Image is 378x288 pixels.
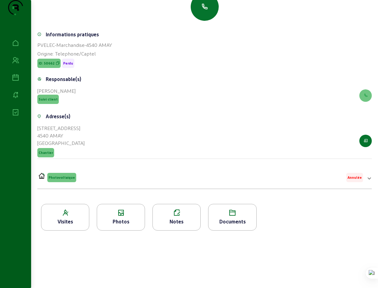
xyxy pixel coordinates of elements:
[49,175,75,180] span: Photovoltaique
[46,75,81,83] div: Responsable(s)
[37,169,372,186] mat-expansion-panel-header: PVELECPhotovoltaiqueAnnulée
[39,173,45,179] img: PVELEC
[63,61,73,65] span: Perdu
[348,175,362,180] span: Annulée
[37,50,372,57] div: Origine: Telephone/Captel
[39,151,53,155] span: Chantier
[41,218,89,225] div: Visites
[208,218,256,225] div: Documents
[39,61,55,65] span: ID: 50662
[46,113,70,120] div: Adresse(s)
[37,41,372,49] div: PVELEC-Marchandise-4540 AMAY
[153,218,200,225] div: Notes
[39,97,58,101] span: Suivi client
[97,218,145,225] div: Photos
[37,132,85,139] div: 4540 AMAY
[37,87,76,95] div: [PERSON_NAME]
[46,31,99,38] div: Informations pratiques
[37,139,85,147] div: [GEOGRAPHIC_DATA]
[37,124,85,132] div: [STREET_ADDRESS]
